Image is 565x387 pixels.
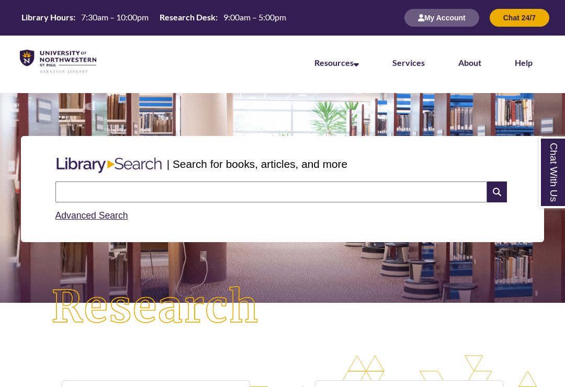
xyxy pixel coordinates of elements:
th: Research Desk: [155,12,219,23]
a: Resources [314,58,359,67]
a: My Account [404,13,479,22]
img: UNWSP Library Logo [20,50,96,74]
a: Chat 24/7 [490,13,549,22]
p: | Search for books, articles, and more [167,156,347,172]
button: My Account [404,9,479,27]
a: Services [392,58,425,67]
a: Advanced Search [55,210,128,221]
span: 7:30am – 10:00pm [81,12,149,22]
img: Research [28,263,282,351]
a: Help [515,58,533,67]
a: About [458,58,481,67]
img: Libary Search [51,153,167,177]
span: 9:00am – 5:00pm [223,12,286,22]
th: Library Hours: [17,12,77,23]
button: Chat 24/7 [490,9,549,27]
a: Hours Today [17,12,290,24]
table: Hours Today [17,12,290,23]
i: Search [487,181,507,202]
